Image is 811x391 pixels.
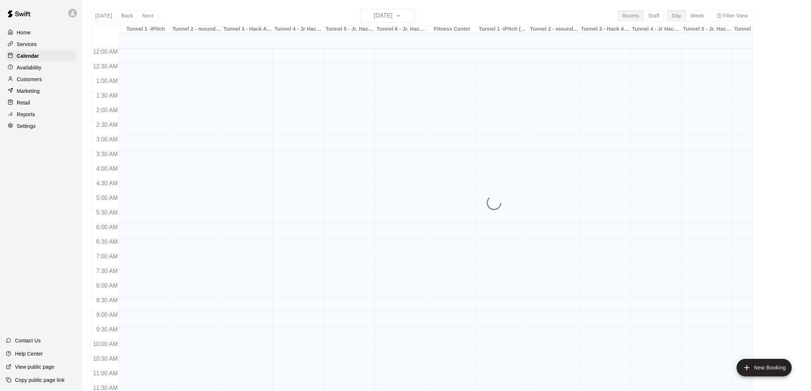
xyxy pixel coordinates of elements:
a: Customers [6,74,76,85]
p: Availability [17,64,42,71]
p: Services [17,41,37,48]
span: 7:00 AM [94,253,120,259]
span: 11:30 AM [91,385,120,391]
div: Tunnel 1 -iPitch (guest pass) [478,26,529,33]
p: Marketing [17,87,40,95]
p: Home [17,29,31,36]
a: Availability [6,62,76,73]
p: Reports [17,111,35,118]
a: Settings [6,121,76,132]
a: Calendar [6,50,76,61]
a: Retail [6,97,76,108]
div: Tunnel 3 - Hack Attack [222,26,273,33]
div: Tunnel 1 -iPitch [120,26,171,33]
span: 8:30 AM [94,297,120,303]
div: Tunnel 3 - Hack Attack (guest pass) [580,26,631,33]
div: Tunnel 2 - mounds and MOCAP [171,26,222,33]
span: 11:00 AM [91,370,120,376]
span: 4:00 AM [94,166,120,172]
span: 4:30 AM [94,180,120,186]
div: Tunnel 6 - Jr. Hack Attack [375,26,426,33]
div: Tunnel 5 - Jr. Hack Attack [324,26,375,33]
a: Reports [6,109,76,120]
span: 12:30 AM [91,63,120,69]
span: 3:30 AM [94,151,120,157]
p: Customers [17,76,42,83]
span: 9:30 AM [94,326,120,333]
a: Home [6,27,76,38]
span: 5:00 AM [94,195,120,201]
div: Tunnel 2 - mounds and MOCAP (guest pass) [529,26,580,33]
span: 6:30 AM [94,239,120,245]
div: Tunnel 4 - Jr Hack Attack (guest pass) [631,26,682,33]
p: Retail [17,99,30,106]
span: 2:30 AM [94,122,120,128]
span: 5:30 AM [94,209,120,216]
span: 3:00 AM [94,136,120,143]
div: Tunnel 6 - Jr. Hack Attack (guest pass) [733,26,784,33]
p: Settings [17,122,36,130]
div: Fitness Center [426,26,478,33]
div: Tunnel 5 - Jr. Hack Attack (guest pass) [682,26,733,33]
span: 1:30 AM [94,92,120,99]
span: 7:30 AM [94,268,120,274]
p: Contact Us [15,337,41,344]
span: 9:00 AM [94,312,120,318]
a: Marketing [6,86,76,96]
p: Help Center [15,350,43,357]
button: add [737,359,792,376]
span: 6:00 AM [94,224,120,230]
div: Tunnel 4 - Jr Hack Attack [273,26,324,33]
span: 10:00 AM [91,341,120,347]
p: View public page [15,363,54,371]
span: 10:30 AM [91,356,120,362]
span: 2:00 AM [94,107,120,113]
span: 8:00 AM [94,282,120,289]
p: Calendar [17,52,39,60]
span: 1:00 AM [94,78,120,84]
p: Copy public page link [15,376,65,384]
a: Services [6,39,76,50]
span: 12:00 AM [91,49,120,55]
